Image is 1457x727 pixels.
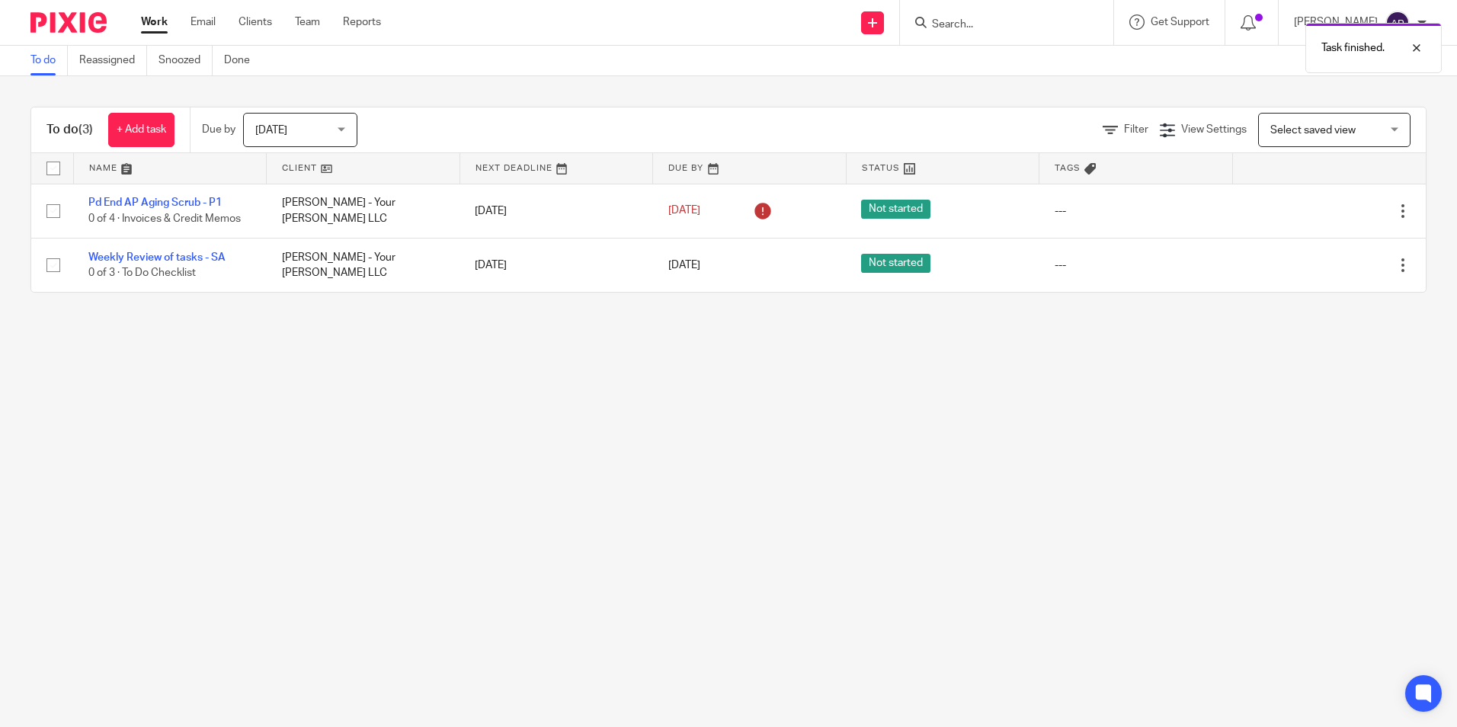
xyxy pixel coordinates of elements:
[1055,203,1218,219] div: ---
[1385,11,1410,35] img: svg%3E
[108,113,175,147] a: + Add task
[343,14,381,30] a: Reports
[1124,124,1148,135] span: Filter
[79,46,147,75] a: Reassigned
[1181,124,1247,135] span: View Settings
[1055,164,1081,172] span: Tags
[88,213,241,224] span: 0 of 4 · Invoices & Credit Memos
[239,14,272,30] a: Clients
[295,14,320,30] a: Team
[267,238,460,292] td: [PERSON_NAME] - Your [PERSON_NAME] LLC
[224,46,261,75] a: Done
[88,267,196,278] span: 0 of 3 · To Do Checklist
[202,122,235,137] p: Due by
[1321,40,1385,56] p: Task finished.
[267,184,460,238] td: [PERSON_NAME] - Your [PERSON_NAME] LLC
[1055,258,1218,273] div: ---
[46,122,93,138] h1: To do
[1270,125,1356,136] span: Select saved view
[861,254,930,273] span: Not started
[30,46,68,75] a: To do
[141,14,168,30] a: Work
[460,238,653,292] td: [DATE]
[30,12,107,33] img: Pixie
[191,14,216,30] a: Email
[668,206,700,216] span: [DATE]
[78,123,93,136] span: (3)
[668,260,700,271] span: [DATE]
[159,46,213,75] a: Snoozed
[88,197,222,208] a: Pd End AP Aging Scrub - P1
[255,125,287,136] span: [DATE]
[861,200,930,219] span: Not started
[88,252,226,263] a: Weekly Review of tasks - SA
[460,184,653,238] td: [DATE]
